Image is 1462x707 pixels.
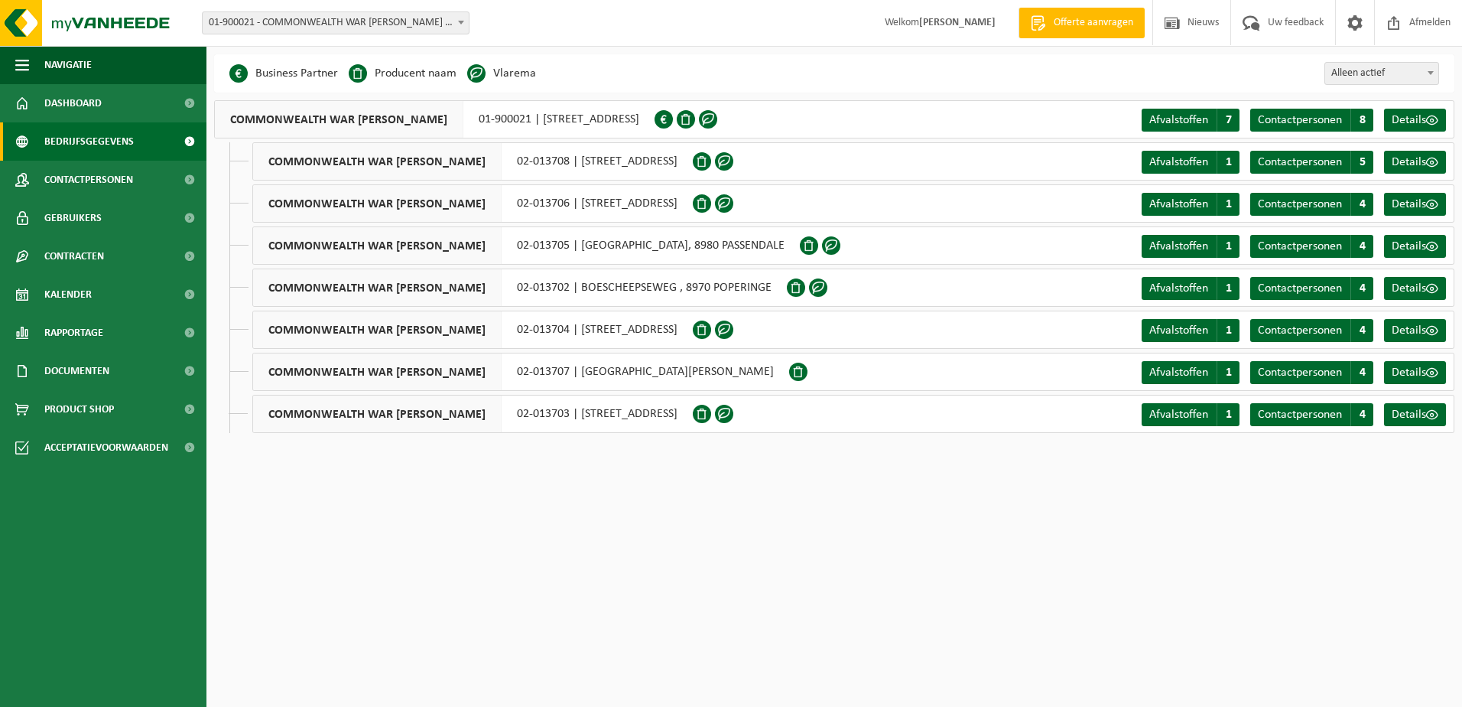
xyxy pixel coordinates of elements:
[44,352,109,390] span: Documenten
[44,314,103,352] span: Rapportage
[1384,277,1446,300] a: Details
[1350,277,1373,300] span: 4
[1384,109,1446,132] a: Details
[1384,151,1446,174] a: Details
[1217,235,1239,258] span: 1
[1050,15,1137,31] span: Offerte aanvragen
[1392,367,1426,379] span: Details
[1350,403,1373,426] span: 4
[44,161,133,199] span: Contactpersonen
[252,353,789,391] div: 02-013707 | [GEOGRAPHIC_DATA][PERSON_NAME]
[252,184,693,223] div: 02-013706 | [STREET_ADDRESS]
[1149,282,1208,295] span: Afvalstoffen
[1384,235,1446,258] a: Details
[1217,109,1239,132] span: 7
[1325,63,1438,84] span: Alleen actief
[1217,361,1239,384] span: 1
[1250,151,1373,174] a: Contactpersonen 5
[1350,193,1373,216] span: 4
[1258,282,1342,295] span: Contactpersonen
[1384,193,1446,216] a: Details
[1149,198,1208,210] span: Afvalstoffen
[44,199,102,237] span: Gebruikers
[1217,277,1239,300] span: 1
[1350,319,1373,342] span: 4
[1250,319,1373,342] a: Contactpersonen 4
[1258,324,1342,337] span: Contactpersonen
[1392,409,1426,421] span: Details
[1149,240,1208,252] span: Afvalstoffen
[1350,235,1373,258] span: 4
[1250,277,1373,300] a: Contactpersonen 4
[1258,114,1342,126] span: Contactpersonen
[44,390,114,428] span: Product Shop
[1142,319,1239,342] a: Afvalstoffen 1
[1324,62,1439,85] span: Alleen actief
[1250,109,1373,132] a: Contactpersonen 8
[253,269,502,306] span: COMMONWEALTH WAR [PERSON_NAME]
[253,227,502,264] span: COMMONWEALTH WAR [PERSON_NAME]
[1258,240,1342,252] span: Contactpersonen
[252,395,693,433] div: 02-013703 | [STREET_ADDRESS]
[44,237,104,275] span: Contracten
[252,311,693,349] div: 02-013704 | [STREET_ADDRESS]
[1149,324,1208,337] span: Afvalstoffen
[253,396,502,432] span: COMMONWEALTH WAR [PERSON_NAME]
[253,143,502,180] span: COMMONWEALTH WAR [PERSON_NAME]
[215,101,463,138] span: COMMONWEALTH WAR [PERSON_NAME]
[202,11,469,34] span: 01-900021 - COMMONWEALTH WAR GRAVES - IEPER
[349,62,456,85] li: Producent naam
[1142,151,1239,174] a: Afvalstoffen 1
[1392,324,1426,337] span: Details
[253,353,502,390] span: COMMONWEALTH WAR [PERSON_NAME]
[1142,109,1239,132] a: Afvalstoffen 7
[1392,240,1426,252] span: Details
[1217,193,1239,216] span: 1
[1384,319,1446,342] a: Details
[1142,277,1239,300] a: Afvalstoffen 1
[1258,156,1342,168] span: Contactpersonen
[1384,361,1446,384] a: Details
[1392,114,1426,126] span: Details
[252,226,800,265] div: 02-013705 | [GEOGRAPHIC_DATA], 8980 PASSENDALE
[1258,198,1342,210] span: Contactpersonen
[1217,403,1239,426] span: 1
[1217,151,1239,174] span: 1
[1384,403,1446,426] a: Details
[44,428,168,467] span: Acceptatievoorwaarden
[1142,235,1239,258] a: Afvalstoffen 1
[229,62,338,85] li: Business Partner
[1250,361,1373,384] a: Contactpersonen 4
[1250,235,1373,258] a: Contactpersonen 4
[44,84,102,122] span: Dashboard
[1149,367,1208,379] span: Afvalstoffen
[467,62,536,85] li: Vlarema
[1350,109,1373,132] span: 8
[919,17,996,28] strong: [PERSON_NAME]
[1250,403,1373,426] a: Contactpersonen 4
[1258,367,1342,379] span: Contactpersonen
[253,185,502,222] span: COMMONWEALTH WAR [PERSON_NAME]
[44,275,92,314] span: Kalender
[1350,361,1373,384] span: 4
[1250,193,1373,216] a: Contactpersonen 4
[1217,319,1239,342] span: 1
[252,269,787,307] div: 02-013702 | BOESCHEEPSEWEG , 8970 POPERINGE
[1019,8,1145,38] a: Offerte aanvragen
[44,46,92,84] span: Navigatie
[1142,193,1239,216] a: Afvalstoffen 1
[252,142,693,181] div: 02-013708 | [STREET_ADDRESS]
[1149,114,1208,126] span: Afvalstoffen
[1142,403,1239,426] a: Afvalstoffen 1
[1392,156,1426,168] span: Details
[1350,151,1373,174] span: 5
[1392,282,1426,295] span: Details
[1258,409,1342,421] span: Contactpersonen
[1149,156,1208,168] span: Afvalstoffen
[1392,198,1426,210] span: Details
[203,12,469,34] span: 01-900021 - COMMONWEALTH WAR GRAVES - IEPER
[214,100,655,138] div: 01-900021 | [STREET_ADDRESS]
[1142,361,1239,384] a: Afvalstoffen 1
[1149,409,1208,421] span: Afvalstoffen
[44,122,134,161] span: Bedrijfsgegevens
